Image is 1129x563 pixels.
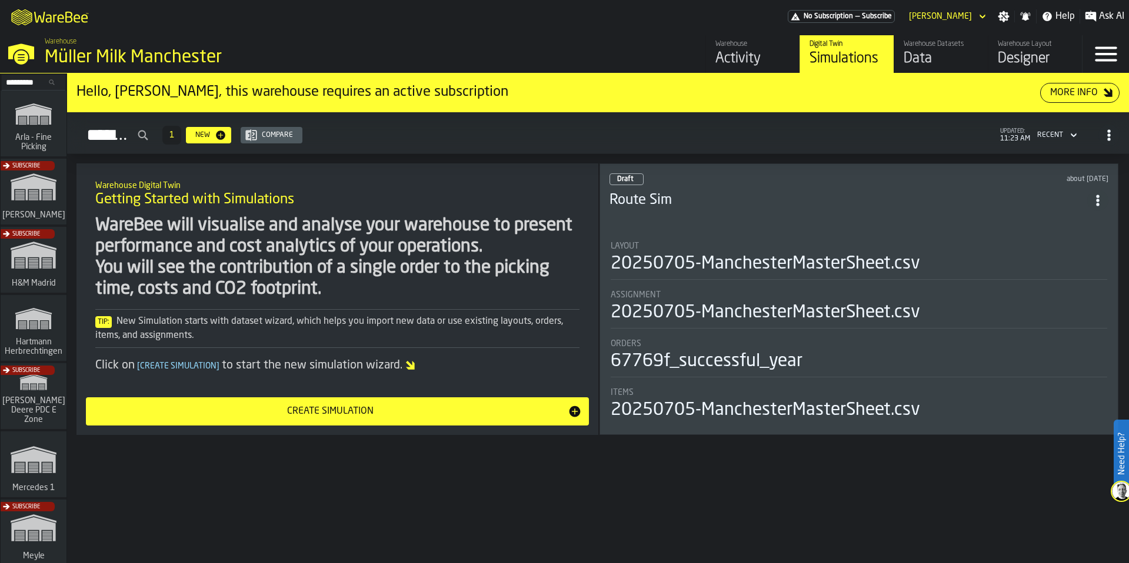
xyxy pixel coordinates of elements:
[610,173,644,185] div: status-0 2
[611,339,1108,348] div: Title
[95,316,112,328] span: Tip:
[1,91,66,159] a: link-to-/wh/i/48cbecf7-1ea2-4bc9-a439-03d5b66e1a58/simulations
[257,131,298,139] div: Compare
[1,227,66,295] a: link-to-/wh/i/0438fb8c-4a97-4a5b-bcc6-2889b6922db0/simulations
[894,35,988,73] a: link-to-/wh/i/b09612b5-e9f1-4a3a-b0a4-784729d61419/data
[611,290,661,300] span: Assignment
[1099,9,1124,24] span: Ask AI
[186,127,231,143] button: button-New
[12,504,40,510] span: Subscribe
[135,362,222,370] span: Create Simulation
[611,339,641,348] span: Orders
[855,12,860,21] span: —
[788,10,895,23] a: link-to-/wh/i/b09612b5-e9f1-4a3a-b0a4-784729d61419/pricing/
[158,126,186,145] div: ButtonLoadMore-Load More-Prev-First-Last
[217,362,219,370] span: ]
[1,295,66,363] a: link-to-/wh/i/f0a6b354-7883-413a-84ff-a65eb9c31f03/simulations
[12,231,40,237] span: Subscribe
[10,483,57,492] span: Mercedes 1
[5,133,62,152] span: Arla - Fine Picking
[788,10,895,23] div: Menu Subscription
[611,242,1108,280] div: stat-Layout
[909,12,972,21] div: DropdownMenuValue-Pavle Vasic
[76,83,1040,102] div: Hello, [PERSON_NAME], this warehouse requires an active subscription
[611,351,802,372] div: 67769f_successful_year
[611,242,1108,251] div: Title
[877,175,1108,183] div: Updated: 7/11/2025, 11:51:05 AM Created: 7/11/2025, 11:39:17 AM
[617,176,634,183] span: Draft
[904,49,978,68] div: Data
[1015,11,1036,22] label: button-toggle-Notifications
[1037,131,1063,139] div: DropdownMenuValue-4
[988,35,1082,73] a: link-to-/wh/i/b09612b5-e9f1-4a3a-b0a4-784729d61419/designer
[1083,35,1129,73] label: button-toggle-Menu
[611,339,1108,377] div: stat-Orders
[95,357,580,374] div: Click on to start the new simulation wizard.
[67,112,1129,154] h2: button-Simulations
[67,73,1129,112] div: ItemListCard-
[45,47,362,68] div: Müller Milk Manchester
[600,163,1119,435] div: ItemListCard-DashboardItemContainer
[611,290,1108,300] div: Title
[904,9,988,24] div: DropdownMenuValue-Pavle Vasic
[862,12,892,21] span: Subscribe
[715,49,790,68] div: Activity
[800,35,894,73] a: link-to-/wh/i/b09612b5-e9f1-4a3a-b0a4-784729d61419/simulations
[1037,9,1080,24] label: button-toggle-Help
[137,362,140,370] span: [
[95,215,580,300] div: WareBee will visualise and analyse your warehouse to present performance and cost analytics of yo...
[12,163,40,169] span: Subscribe
[95,314,580,343] div: New Simulation starts with dataset wizard, which helps you import new data or use existing layout...
[1115,421,1128,487] label: Need Help?
[1040,83,1120,103] button: button-More Info
[1,431,66,500] a: link-to-/wh/i/a24a3e22-db74-4543-ba93-f633e23cdb4e/simulations
[715,40,790,48] div: Warehouse
[611,290,1108,329] div: stat-Assignment
[2,337,65,356] span: Hartmann Herbrechtingen
[611,253,920,274] div: 20250705-ManchesterMasterSheet.csv
[1,159,66,227] a: link-to-/wh/i/1653e8cc-126b-480f-9c47-e01e76aa4a88/simulations
[611,388,1108,421] div: stat-Items
[611,400,920,421] div: 20250705-ManchesterMasterSheet.csv
[611,242,639,251] span: Layout
[86,173,589,215] div: title-Getting Started with Simulations
[1033,128,1080,142] div: DropdownMenuValue-4
[45,38,76,46] span: Warehouse
[241,127,302,143] button: button-Compare
[1055,9,1075,24] span: Help
[705,35,800,73] a: link-to-/wh/i/b09612b5-e9f1-4a3a-b0a4-784729d61419/feed/
[93,404,568,418] div: Create Simulation
[810,40,884,48] div: Digital Twin
[1000,128,1030,135] span: updated:
[1080,9,1129,24] label: button-toggle-Ask AI
[95,190,294,209] span: Getting Started with Simulations
[1,363,66,431] a: link-to-/wh/i/9d85c013-26f4-4c06-9c7d-6d35b33af13a/simulations
[611,388,1108,397] div: Title
[993,11,1014,22] label: button-toggle-Settings
[76,163,598,435] div: ItemListCard-
[610,191,1088,210] h3: Route Sim
[86,397,589,425] button: button-Create Simulation
[611,388,634,397] span: Items
[610,230,1109,423] section: card-SimulationDashboardCard-draft
[611,302,920,323] div: 20250705-ManchesterMasterSheet.csv
[810,49,884,68] div: Simulations
[191,131,215,139] div: New
[169,131,174,139] span: 1
[1000,135,1030,143] span: 11:23 AM
[12,367,40,374] span: Subscribe
[1045,86,1103,100] div: More Info
[804,12,853,21] span: No Subscription
[95,179,580,190] h2: Sub Title
[904,40,978,48] div: Warehouse Datasets
[998,49,1073,68] div: Designer
[998,40,1073,48] div: Warehouse Layout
